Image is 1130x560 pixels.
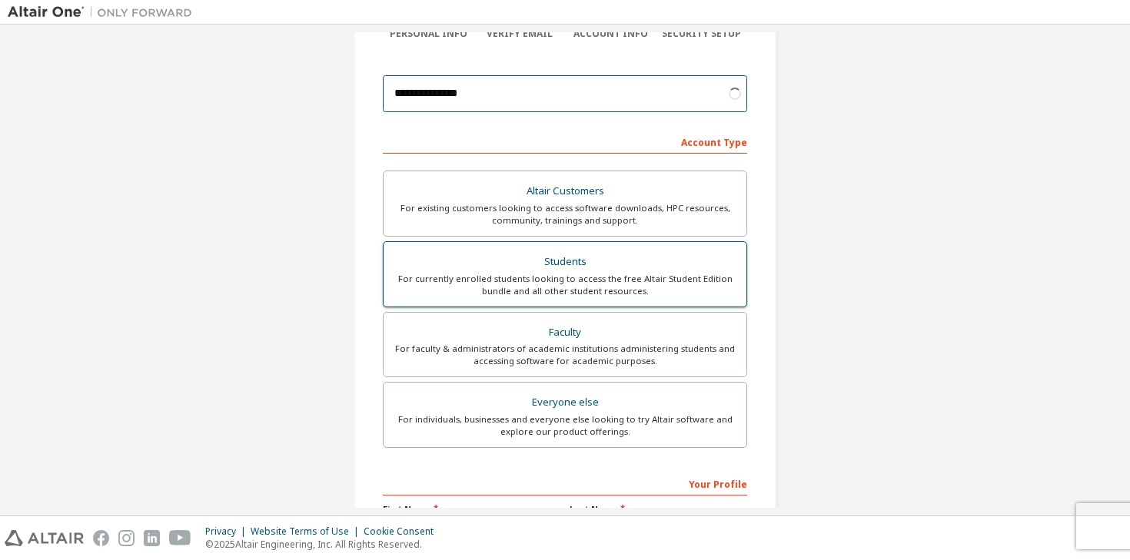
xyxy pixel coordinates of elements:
[383,503,560,515] label: First Name
[393,181,737,202] div: Altair Customers
[656,28,748,40] div: Security Setup
[393,413,737,438] div: For individuals, businesses and everyone else looking to try Altair software and explore our prod...
[570,503,747,515] label: Last Name
[5,530,84,546] img: altair_logo.svg
[393,202,737,227] div: For existing customers looking to access software downloads, HPC resources, community, trainings ...
[383,28,474,40] div: Personal Info
[393,343,737,367] div: For faculty & administrators of academic institutions administering students and accessing softwa...
[565,28,656,40] div: Account Info
[393,251,737,273] div: Students
[393,322,737,343] div: Faculty
[251,525,364,538] div: Website Terms of Use
[383,129,747,154] div: Account Type
[364,525,443,538] div: Cookie Consent
[393,273,737,297] div: For currently enrolled students looking to access the free Altair Student Edition bundle and all ...
[205,538,443,551] p: © 2025 Altair Engineering, Inc. All Rights Reserved.
[205,525,251,538] div: Privacy
[169,530,191,546] img: youtube.svg
[393,392,737,413] div: Everyone else
[383,471,747,495] div: Your Profile
[144,530,160,546] img: linkedin.svg
[474,28,566,40] div: Verify Email
[93,530,109,546] img: facebook.svg
[8,5,200,20] img: Altair One
[118,530,135,546] img: instagram.svg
